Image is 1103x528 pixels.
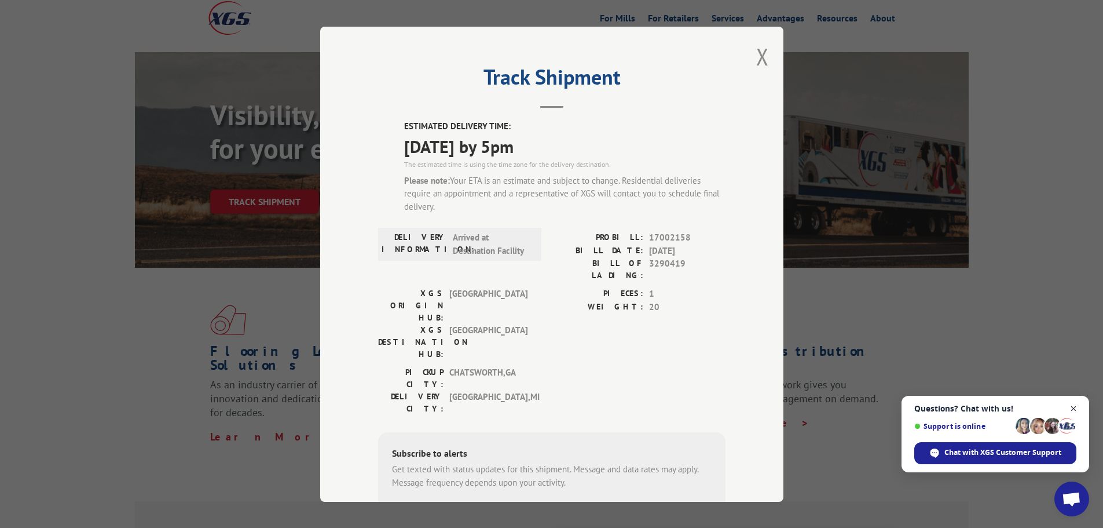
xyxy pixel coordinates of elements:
[404,174,725,213] div: Your ETA is an estimate and subject to change. Residential deliveries require an appointment and ...
[944,447,1061,458] span: Chat with XGS Customer Support
[552,244,643,257] label: BILL DATE:
[392,463,712,489] div: Get texted with status updates for this shipment. Message and data rates may apply. Message frequ...
[378,391,444,415] label: DELIVERY CITY:
[649,257,725,282] span: 3290419
[756,41,769,72] button: Close modal
[449,287,527,324] span: [GEOGRAPHIC_DATA]
[914,422,1012,431] span: Support is online
[552,300,643,314] label: WEIGHT:
[378,366,444,391] label: PICKUP CITY:
[378,287,444,324] label: XGS ORIGIN HUB:
[449,391,527,415] span: [GEOGRAPHIC_DATA] , MI
[649,287,725,301] span: 1
[649,300,725,314] span: 20
[453,231,531,257] span: Arrived at Destination Facility
[649,244,725,257] span: [DATE]
[404,174,450,185] strong: Please note:
[552,257,643,282] label: BILL OF LADING:
[552,287,643,301] label: PIECES:
[449,324,527,361] span: [GEOGRAPHIC_DATA]
[404,133,725,159] span: [DATE] by 5pm
[392,446,712,463] div: Subscribe to alerts
[649,231,725,245] span: 17002158
[449,366,527,391] span: CHATSWORTH , GA
[1054,482,1089,516] a: Open chat
[914,404,1076,413] span: Questions? Chat with us!
[404,120,725,133] label: ESTIMATED DELIVERY TIME:
[914,442,1076,464] span: Chat with XGS Customer Support
[378,324,444,361] label: XGS DESTINATION HUB:
[378,69,725,91] h2: Track Shipment
[404,159,725,169] div: The estimated time is using the time zone for the delivery destination.
[552,231,643,245] label: PROBILL:
[382,231,447,257] label: DELIVERY INFORMATION:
